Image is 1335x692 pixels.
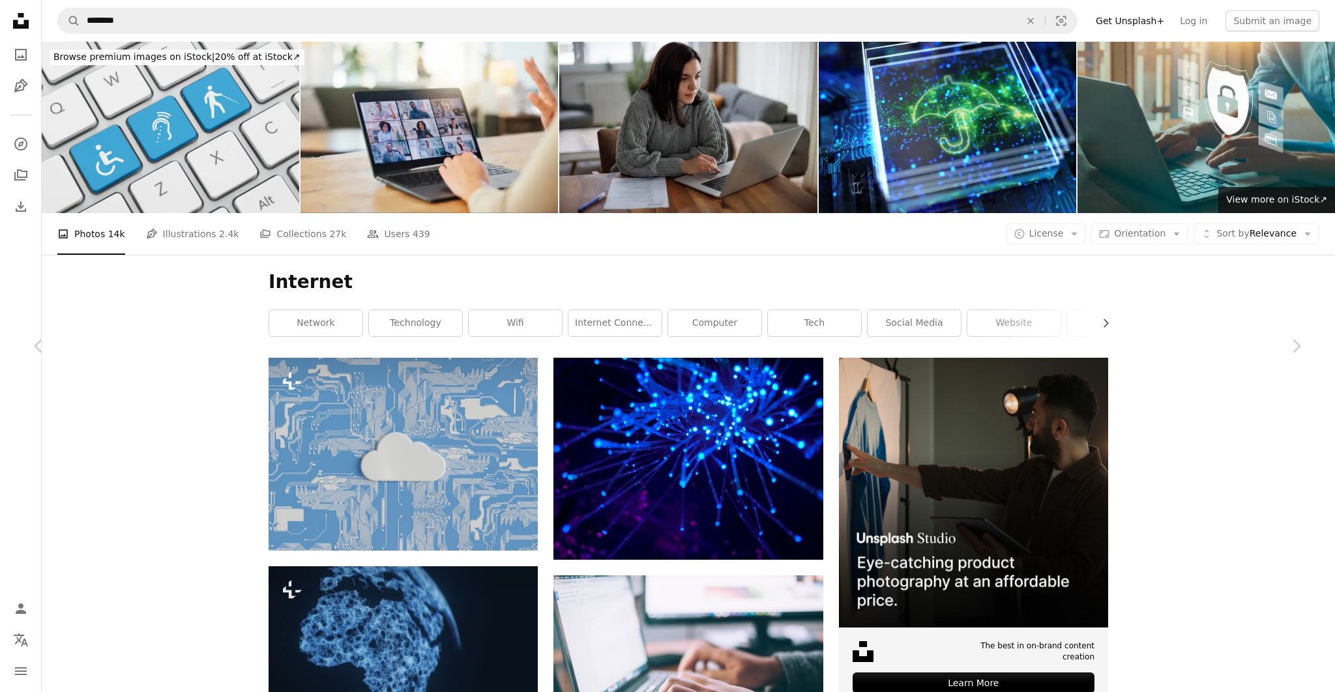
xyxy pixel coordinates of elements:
span: Browse premium images on iStock | [53,51,214,62]
button: Menu [8,658,34,684]
img: a white cloud sitting on top of a blue circuit board [269,358,538,550]
button: Submit an image [1225,10,1319,31]
span: Orientation [1114,228,1166,238]
span: 439 [413,227,430,241]
a: network [269,310,362,336]
span: The best in on-brand content creation [946,641,1094,663]
span: View more on iStock ↗ [1226,194,1327,205]
a: Illustrations [8,73,34,99]
button: Visual search [1046,8,1077,33]
a: Next [1257,283,1335,409]
img: file-1715714098234-25b8b4e9d8faimage [839,358,1108,627]
button: scroll list to the right [1094,310,1108,336]
a: a white cloud sitting on top of a blue circuit board [269,448,538,460]
a: Log in [1172,10,1215,31]
span: License [1029,228,1064,238]
a: wifi [469,310,562,336]
a: Collections 27k [259,213,346,255]
a: Log in / Sign up [8,596,34,622]
button: Language [8,627,34,653]
a: Collections [8,162,34,188]
a: Get Unsplash+ [1088,10,1172,31]
a: Download History [8,194,34,220]
img: Video call, business people or hands greeting on laptop in virtual meeting for discussion on scre... [301,42,558,213]
a: Illustrations 2.4k [146,213,239,255]
span: 20% off at iStock ↗ [53,51,301,62]
a: social media [868,310,961,336]
a: Users 439 [367,213,430,255]
a: View more on iStock↗ [1218,187,1335,213]
button: Clear [1016,8,1045,33]
button: Sort byRelevance [1194,223,1319,244]
img: file-1631678316303-ed18b8b5cb9cimage [853,641,873,662]
img: Umbrella on abstract technological background [819,42,1076,213]
img: Three accessibility icon on computer keyboard [42,42,299,213]
a: purple and blue light digital wallpaper [553,453,823,465]
a: Browse premium images on iStock|20% off at iStock↗ [42,42,312,73]
button: Orientation [1091,223,1188,244]
a: Explore [8,131,34,157]
button: License [1006,223,1087,244]
span: Sort by [1216,228,1249,238]
form: Find visuals sitewide [57,8,1078,34]
span: Relevance [1216,227,1297,240]
img: cybersecurity concept, online data protection and information security concept [1078,42,1335,213]
a: internet connection [568,310,662,336]
a: website [967,310,1061,336]
a: digital [1067,310,1160,336]
a: Photos [8,42,34,68]
a: person using MacBook Pro [553,659,823,671]
a: tech [768,310,861,336]
img: Thoughtful woman searching for jobs online [559,42,817,213]
a: a blue world map with a black background [269,656,538,668]
h1: Internet [269,270,1108,294]
span: 2.4k [219,227,239,241]
button: Search Unsplash [58,8,80,33]
a: technology [369,310,462,336]
img: purple and blue light digital wallpaper [553,358,823,560]
span: 27k [329,227,346,241]
a: computer [668,310,761,336]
